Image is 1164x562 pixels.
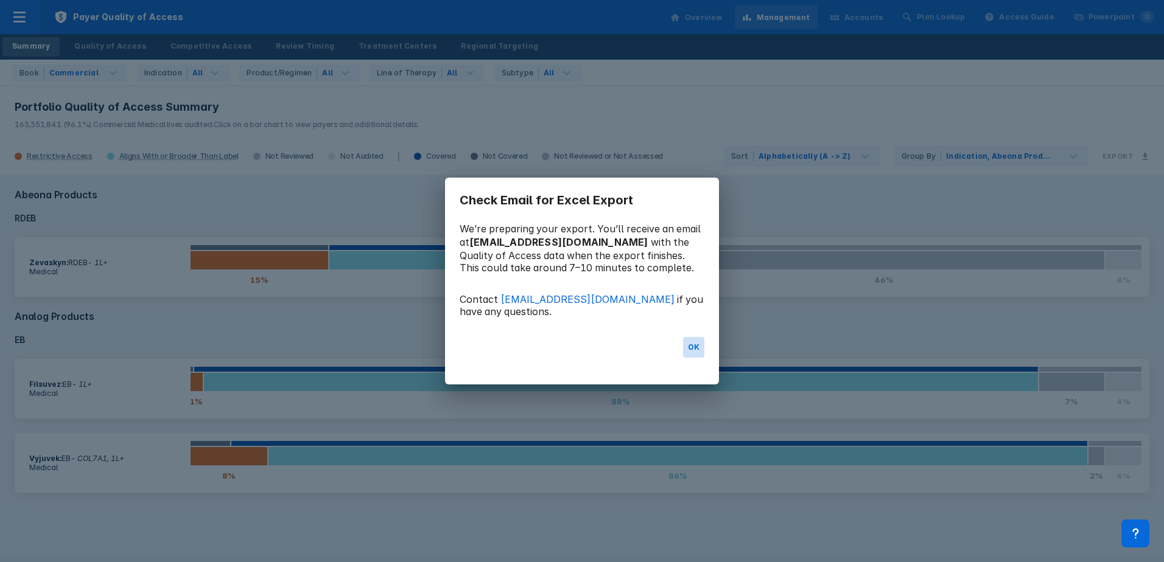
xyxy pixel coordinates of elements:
[445,274,719,337] p: Contact if you have any questions.
[445,223,719,274] p: We’re preparing your export. You’ll receive an email at with the Quality of Access data when the ...
[445,178,719,223] h1: Check Email for Excel Export
[1121,519,1149,547] div: Contact Support
[683,337,704,358] button: OK
[469,236,648,248] span: [EMAIL_ADDRESS][DOMAIN_NAME]
[500,293,675,305] a: [EMAIL_ADDRESS][DOMAIN_NAME]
